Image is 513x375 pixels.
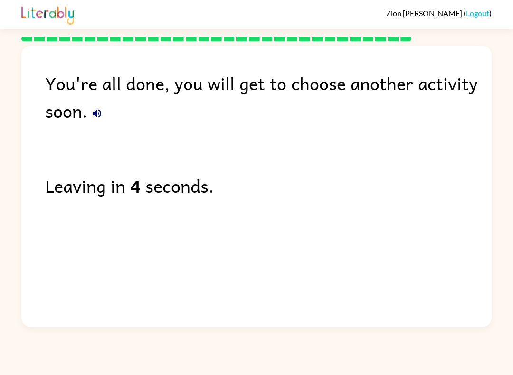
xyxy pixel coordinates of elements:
b: 4 [130,172,141,199]
div: You're all done, you will get to choose another activity soon. [45,69,492,124]
a: Logout [466,9,489,18]
div: Leaving in seconds. [45,172,492,199]
div: ( ) [386,9,492,18]
img: Literably [21,4,74,25]
span: Zion [PERSON_NAME] [386,9,464,18]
